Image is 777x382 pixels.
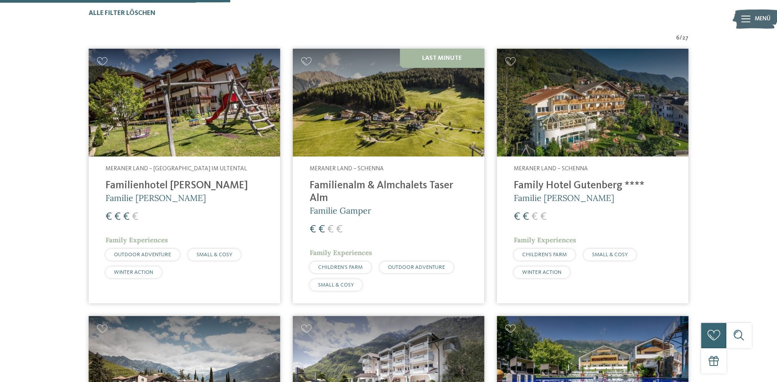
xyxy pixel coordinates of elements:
[106,211,112,222] span: €
[531,211,538,222] span: €
[310,205,371,216] span: Familie Gamper
[196,252,232,257] span: SMALL & COSY
[114,211,121,222] span: €
[106,179,263,192] h4: Familienhotel [PERSON_NAME]
[89,10,155,16] span: Alle Filter löschen
[497,49,688,156] img: Family Hotel Gutenberg ****
[497,49,688,303] a: Familienhotels gesucht? Hier findet ihr die besten! Meraner Land – Schenna Family Hotel Gutenberg...
[318,282,354,288] span: SMALL & COSY
[106,235,168,244] span: Family Experiences
[514,193,614,203] span: Familie [PERSON_NAME]
[336,224,343,235] span: €
[310,248,372,257] span: Family Experiences
[676,34,680,43] span: 6
[106,166,247,172] span: Meraner Land – [GEOGRAPHIC_DATA] im Ultental
[680,34,682,43] span: /
[293,49,484,303] a: Familienhotels gesucht? Hier findet ihr die besten! Last Minute Meraner Land – Schenna Familienal...
[514,235,576,244] span: Family Experiences
[327,224,334,235] span: €
[310,179,467,205] h4: Familienalm & Almchalets Taser Alm
[522,270,561,275] span: WINTER ACTION
[592,252,628,257] span: SMALL & COSY
[114,270,153,275] span: WINTER ACTION
[318,224,325,235] span: €
[310,166,384,172] span: Meraner Land – Schenna
[123,211,130,222] span: €
[89,49,280,156] img: Familienhotels gesucht? Hier findet ihr die besten!
[106,193,206,203] span: Familie [PERSON_NAME]
[114,252,171,257] span: OUTDOOR ADVENTURE
[522,252,567,257] span: CHILDREN’S FARM
[514,211,520,222] span: €
[514,179,671,192] h4: Family Hotel Gutenberg ****
[540,211,547,222] span: €
[523,211,529,222] span: €
[388,265,445,270] span: OUTDOOR ADVENTURE
[514,166,588,172] span: Meraner Land – Schenna
[293,49,484,156] img: Familienhotels gesucht? Hier findet ihr die besten!
[89,49,280,303] a: Familienhotels gesucht? Hier findet ihr die besten! Meraner Land – [GEOGRAPHIC_DATA] im Ultental ...
[132,211,139,222] span: €
[318,265,363,270] span: CHILDREN’S FARM
[682,34,688,43] span: 27
[310,224,316,235] span: €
